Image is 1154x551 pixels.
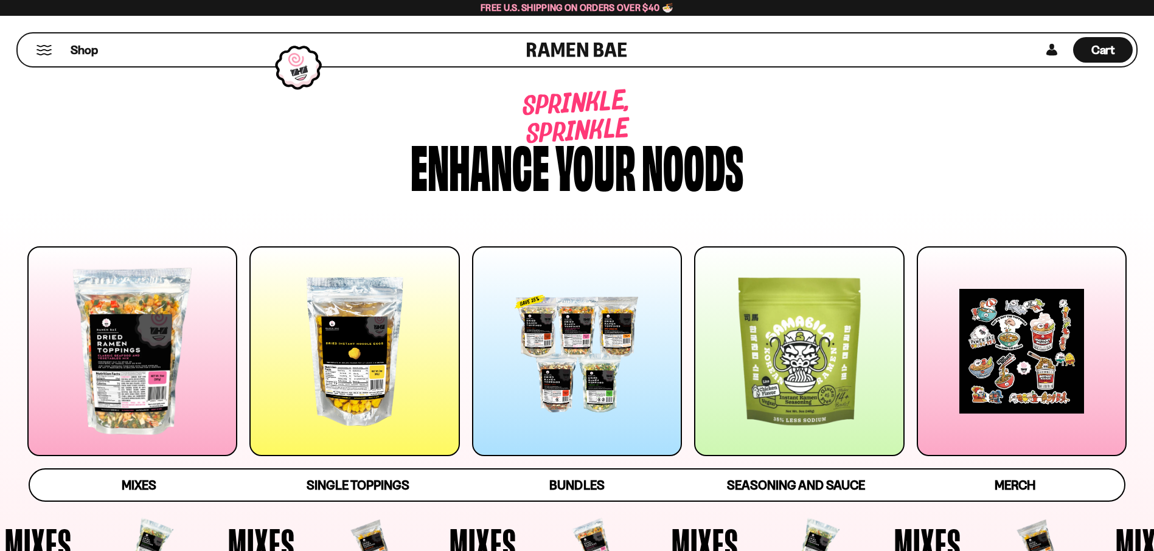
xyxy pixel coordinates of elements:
[307,477,409,493] span: Single Toppings
[1091,43,1115,57] span: Cart
[905,470,1124,501] a: Merch
[468,470,687,501] a: Bundles
[995,477,1035,493] span: Merch
[642,136,743,193] div: noods
[727,477,865,493] span: Seasoning and Sauce
[36,45,52,55] button: Mobile Menu Trigger
[71,42,98,58] span: Shop
[1073,33,1133,66] div: Cart
[249,470,468,501] a: Single Toppings
[555,136,636,193] div: your
[686,470,905,501] a: Seasoning and Sauce
[481,2,673,13] span: Free U.S. Shipping on Orders over $40 🍜
[122,477,156,493] span: Mixes
[71,37,98,63] a: Shop
[549,477,604,493] span: Bundles
[411,136,549,193] div: Enhance
[30,470,249,501] a: Mixes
